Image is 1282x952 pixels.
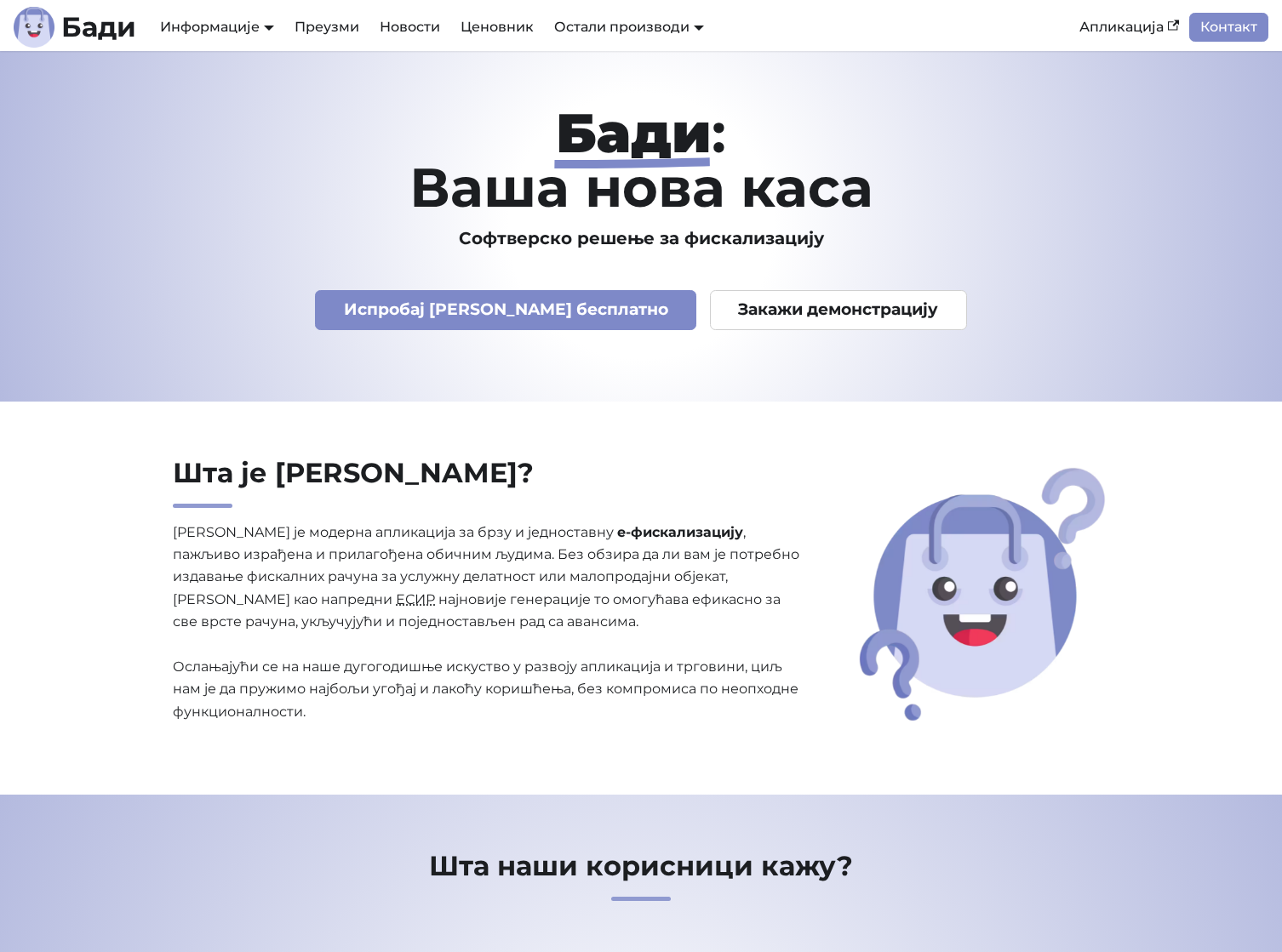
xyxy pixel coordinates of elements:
[61,14,136,41] b: Бади
[14,7,136,48] a: ЛогоБади
[14,7,54,48] img: Лого
[854,462,1111,727] img: Шта је Бади?
[554,19,704,35] a: Остали производи
[1189,13,1268,42] a: Контакт
[93,849,1189,901] h2: Шта наши корисници кажу?
[617,524,743,540] strong: е-фискализацију
[1069,13,1189,42] a: Апликација
[93,105,1189,214] h1: : Ваша нова каса
[315,290,696,330] a: Испробај [PERSON_NAME] бесплатно
[369,13,450,42] a: Новости
[284,13,369,42] a: Преузми
[450,13,544,42] a: Ценовник
[173,456,801,508] h2: Шта је [PERSON_NAME]?
[93,228,1189,249] h3: Софтверско решење за фискализацију
[173,522,801,724] p: [PERSON_NAME] је модерна апликација за брзу и једноставну , пажљиво израђена и прилагођена обични...
[396,591,435,607] abbr: Електронски систем за издавање рачуна
[710,290,967,330] a: Закажи демонстрацију
[556,100,712,166] strong: Бади
[160,19,274,35] a: Информације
